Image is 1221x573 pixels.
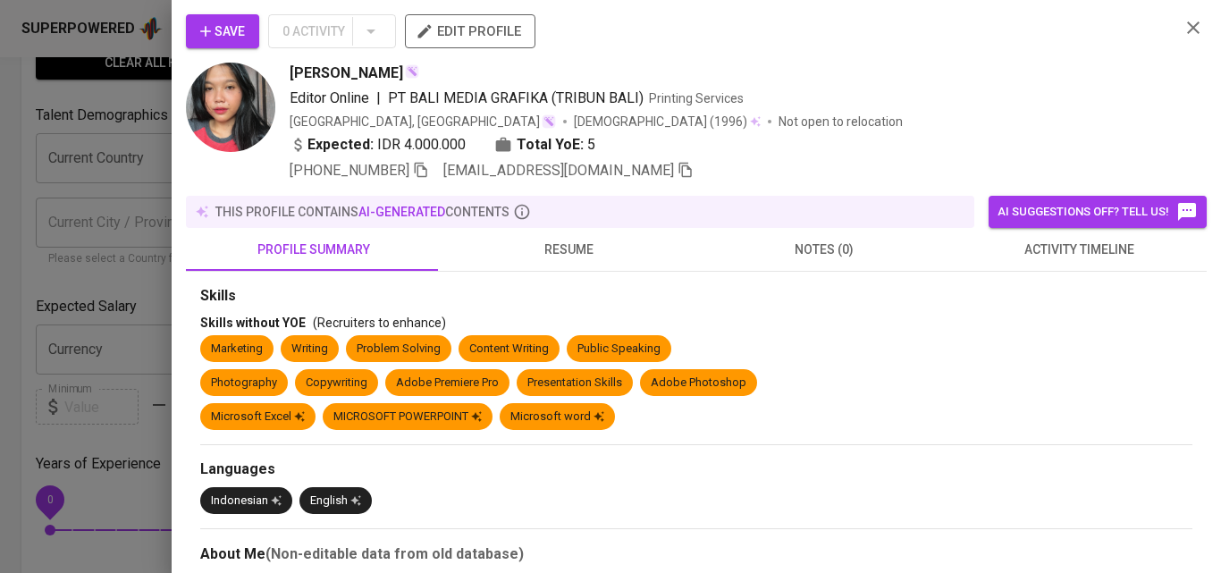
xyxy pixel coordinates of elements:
div: [GEOGRAPHIC_DATA], [GEOGRAPHIC_DATA] [290,113,556,131]
div: Adobe Premiere Pro [396,375,499,392]
div: (1996) [574,113,761,131]
span: (Recruiters to enhance) [313,316,446,330]
b: (Non-editable data from old database) [265,545,524,562]
button: AI suggestions off? Tell us! [989,196,1207,228]
button: edit profile [405,14,535,48]
img: magic_wand.svg [542,114,556,129]
div: IDR 4.000.000 [290,134,466,156]
div: Presentation Skills [527,375,622,392]
span: | [376,88,381,109]
div: Indonesian [211,493,282,510]
span: [EMAIL_ADDRESS][DOMAIN_NAME] [443,162,674,179]
div: English [310,493,361,510]
img: magic_wand.svg [405,64,419,79]
span: profile summary [197,239,431,261]
div: Problem Solving [357,341,441,358]
span: Printing Services [649,91,744,105]
div: Copywriting [306,375,367,392]
span: Skills without YOE [200,316,306,330]
div: Photography [211,375,277,392]
span: resume [452,239,686,261]
div: Public Speaking [577,341,661,358]
span: [PHONE_NUMBER] [290,162,409,179]
span: [PERSON_NAME] [290,63,403,84]
a: edit profile [405,23,535,38]
div: Content Writing [469,341,549,358]
div: Adobe Photoshop [651,375,746,392]
span: PT BALI MEDIA GRAFIKA (TRIBUN BALI) [388,89,644,106]
p: Not open to relocation [779,113,903,131]
img: ad52f96336029b4e28d218e57606b2cd.jpg [186,63,275,152]
span: AI suggestions off? Tell us! [998,201,1198,223]
span: AI-generated [358,205,445,219]
div: Microsoft Excel [211,409,305,426]
div: About Me [200,544,1192,565]
span: 5 [587,134,595,156]
span: edit profile [419,20,521,43]
div: Microsoft word [510,409,604,426]
span: [DEMOGRAPHIC_DATA] [574,113,710,131]
button: Save [186,14,259,48]
div: Languages [200,459,1192,480]
div: MICROSOFT POWERPOINT [333,409,482,426]
span: activity timeline [963,239,1197,261]
span: Save [200,21,245,43]
span: notes (0) [707,239,941,261]
b: Total YoE: [517,134,584,156]
b: Expected: [307,134,374,156]
div: Skills [200,286,1192,307]
span: Editor Online [290,89,369,106]
div: Marketing [211,341,263,358]
div: Writing [291,341,328,358]
p: this profile contains contents [215,203,509,221]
